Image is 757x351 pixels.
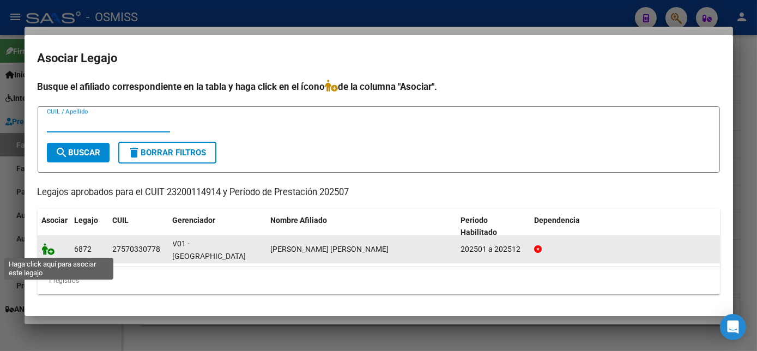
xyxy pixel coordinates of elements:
datatable-header-cell: CUIL [108,209,168,245]
span: Borrar Filtros [128,148,207,158]
p: Legajos aprobados para el CUIT 23200114914 y Período de Prestación 202507 [38,186,720,199]
mat-icon: search [56,146,69,159]
div: Open Intercom Messenger [720,314,746,340]
span: Dependencia [534,216,580,225]
datatable-header-cell: Nombre Afiliado [267,209,457,245]
h4: Busque el afiliado correspondiente en la tabla y haga click en el ícono de la columna "Asociar". [38,80,720,94]
datatable-header-cell: Legajo [70,209,108,245]
span: Asociar [42,216,68,225]
button: Borrar Filtros [118,142,216,164]
h2: Asociar Legajo [38,48,720,69]
span: HERRERA MOLINA NAHIARA AILYN [271,245,389,253]
datatable-header-cell: Dependencia [530,209,720,245]
span: CUIL [113,216,129,225]
span: Gerenciador [173,216,216,225]
datatable-header-cell: Periodo Habilitado [456,209,530,245]
span: Buscar [56,148,101,158]
div: 202501 a 202512 [461,243,525,256]
span: V01 - [GEOGRAPHIC_DATA] [173,239,246,261]
span: Periodo Habilitado [461,216,497,237]
div: 27570330778 [113,243,161,256]
div: 1 registros [38,267,720,294]
span: Nombre Afiliado [271,216,328,225]
datatable-header-cell: Gerenciador [168,209,267,245]
span: 6872 [75,245,92,253]
span: Legajo [75,216,99,225]
button: Buscar [47,143,110,162]
mat-icon: delete [128,146,141,159]
datatable-header-cell: Asociar [38,209,70,245]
